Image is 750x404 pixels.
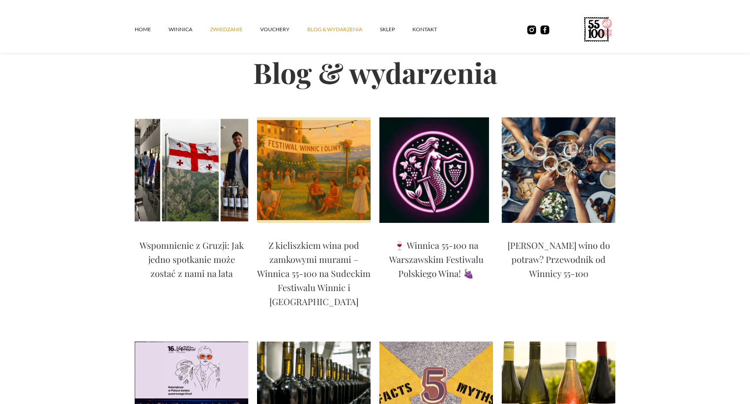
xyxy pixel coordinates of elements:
[257,238,371,309] p: Z kieliszkiem wina pod zamkowymi murami – Winnica 55-100 na Sudeckim Festiwalu Winnic i [GEOGRAPH...
[412,16,455,43] a: kontakt
[135,27,615,117] h2: Blog & wydarzenia
[502,238,615,285] a: [PERSON_NAME] wino do potraw? Przewodnik od Winnicy 55-100
[169,16,210,43] a: winnica
[380,16,412,43] a: SKLEP
[135,16,169,43] a: Home
[379,238,493,285] a: 🍷 Winnica 55-100 na Warszawskim Festiwalu Polskiego Wina! 🍇
[135,238,248,280] p: Wspomnienie z Gruzji: Jak jedno spotkanie może zostać z nami na lata
[260,16,307,43] a: vouchery
[502,238,615,280] p: [PERSON_NAME] wino do potraw? Przewodnik od Winnicy 55-100
[210,16,260,43] a: ZWIEDZANIE
[307,16,380,43] a: Blog & Wydarzenia
[135,238,248,285] a: Wspomnienie z Gruzji: Jak jedno spotkanie może zostać z nami na lata
[257,238,371,313] a: Z kieliszkiem wina pod zamkowymi murami – Winnica 55-100 na Sudeckim Festiwalu Winnic i [GEOGRAPH...
[379,238,493,280] p: 🍷 Winnica 55-100 na Warszawskim Festiwalu Polskiego Wina! 🍇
